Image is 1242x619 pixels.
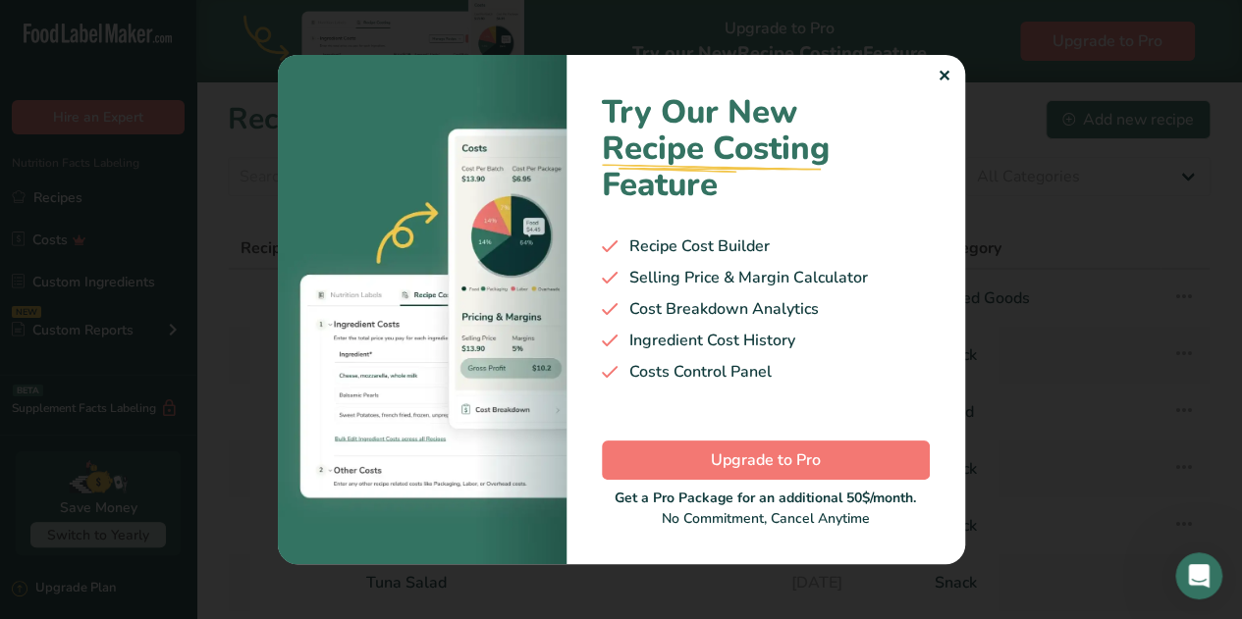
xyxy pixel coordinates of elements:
div: Ingredient Cost History [602,329,930,352]
img: costing-image-1.bb94421.webp [278,55,567,563]
div: Selling Price & Margin Calculator [602,266,930,289]
div: Recipe Cost Builder [602,234,930,258]
button: Upgrade to Pro [602,440,930,480]
h1: Try Our New Feature [602,94,930,203]
div: Costs Control Panel [602,360,930,384]
div: No Commitment, Cancel Anytime [602,488,930,529]
span: Upgrade to Pro [711,448,821,472]
div: ✕ [938,65,950,88]
iframe: Intercom live chat [1175,552,1222,599]
div: Cost Breakdown Analytics [602,297,930,321]
div: Get a Pro Package for an additional 50$/month. [602,488,930,508]
span: Recipe Costing [602,127,830,171]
